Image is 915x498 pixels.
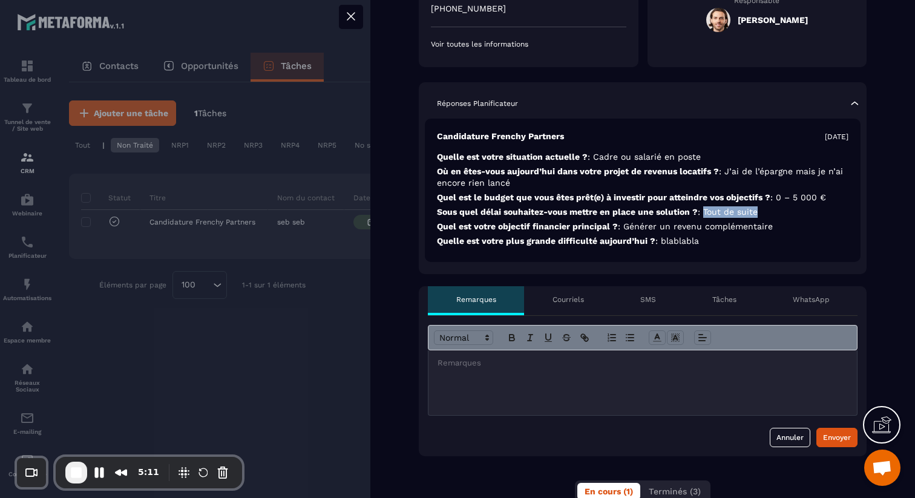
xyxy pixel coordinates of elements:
a: Ouvrir le chat [864,450,900,486]
span: : Cadre ou salarié en poste [588,152,701,162]
p: Quel est le budget que vous êtes prêt(e) à investir pour atteindre vos objectifs ? [437,192,848,203]
p: Sous quel délai souhaitez-vous mettre en place une solution ? [437,206,848,218]
span: En cours (1) [585,487,633,496]
p: [DATE] [825,132,848,142]
button: Envoyer [816,428,858,447]
p: Quelle est votre situation actuelle ? [437,151,848,163]
div: Envoyer [823,431,851,444]
p: SMS [640,295,656,304]
p: Voir toutes les informations [431,39,626,49]
p: Quel est votre objectif financier principal ? [437,221,848,232]
p: Remarques [456,295,496,304]
span: : 0 – 5 000 € [770,192,826,202]
p: [PHONE_NUMBER] [431,3,626,15]
h5: [PERSON_NAME] [738,15,808,25]
p: Où en êtes-vous aujourd’hui dans votre projet de revenus locatifs ? [437,166,848,189]
button: Annuler [770,428,810,447]
p: Candidature Frenchy Partners [437,131,564,142]
span: Terminés (3) [649,487,701,496]
span: : blablabla [655,236,699,246]
span: : Générer un revenu complémentaire [618,221,773,231]
p: Réponses Planificateur [437,99,518,108]
p: WhatsApp [793,295,830,304]
span: : Tout de suite [698,207,758,217]
p: Tâches [712,295,736,304]
p: Quelle est votre plus grande difficulté aujourd’hui ? [437,235,848,247]
p: Courriels [553,295,584,304]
